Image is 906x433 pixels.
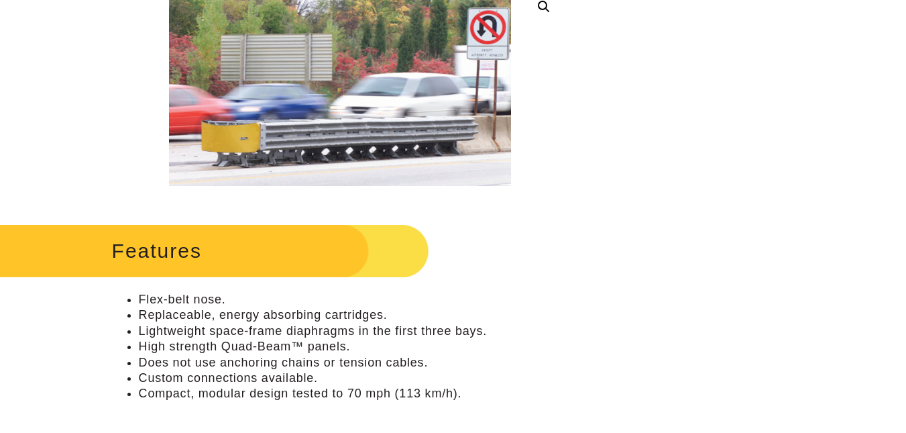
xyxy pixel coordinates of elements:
li: Lightweight space-frame diaphragms in the first three bays. [139,324,568,339]
li: Compact, modular design tested to 70 mph (113 km/h). [139,386,568,401]
li: Replaceable, energy absorbing cartridges. [139,307,568,323]
li: Flex-belt nose. [139,292,568,307]
li: Does not use anchoring chains or tension cables. [139,355,568,371]
li: High strength Quad-Beam™ panels. [139,339,568,354]
li: Custom connections available. [139,371,568,386]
